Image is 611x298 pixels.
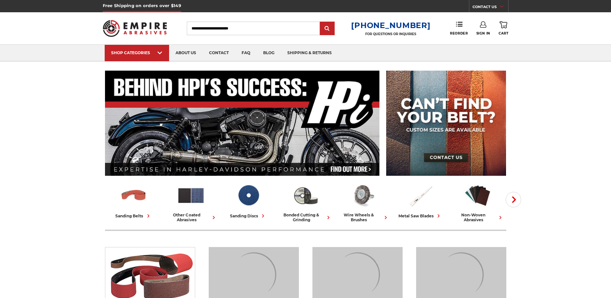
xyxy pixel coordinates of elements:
[169,45,203,61] a: about us
[234,182,263,209] img: Sanding Discs
[230,213,266,219] div: sanding discs
[450,21,468,35] a: Reorder
[103,16,167,41] img: Empire Abrasives
[281,45,338,61] a: shipping & returns
[105,71,380,176] img: Banner for an interview featuring Horsepower Inc who makes Harley performance upgrades featured o...
[280,182,332,222] a: bonded cutting & grinding
[506,192,521,207] button: Next
[337,213,389,222] div: wire wheels & brushes
[463,182,492,209] img: Non-woven Abrasives
[499,21,508,35] a: Cart
[351,32,430,36] p: FOR QUESTIONS OR INQUIRIES
[291,182,320,209] img: Bonded Cutting & Grinding
[337,182,389,222] a: wire wheels & brushes
[450,31,468,35] span: Reorder
[111,50,163,55] div: SHOP CATEGORIES
[394,182,446,219] a: metal saw blades
[476,31,490,35] span: Sign In
[398,213,442,219] div: metal saw blades
[235,45,257,61] a: faq
[406,182,434,209] img: Metal Saw Blades
[165,213,217,222] div: other coated abrasives
[280,213,332,222] div: bonded cutting & grinding
[452,182,504,222] a: non-woven abrasives
[177,182,205,209] img: Other Coated Abrasives
[222,182,274,219] a: sanding discs
[203,45,235,61] a: contact
[119,182,148,209] img: Sanding Belts
[452,213,504,222] div: non-woven abrasives
[108,182,160,219] a: sanding belts
[257,45,281,61] a: blog
[386,71,506,176] img: promo banner for custom belts.
[321,22,334,35] input: Submit
[165,182,217,222] a: other coated abrasives
[473,3,508,12] a: CONTACT US
[116,213,152,219] div: sanding belts
[499,31,508,35] span: Cart
[349,182,377,209] img: Wire Wheels & Brushes
[351,21,430,30] a: [PHONE_NUMBER]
